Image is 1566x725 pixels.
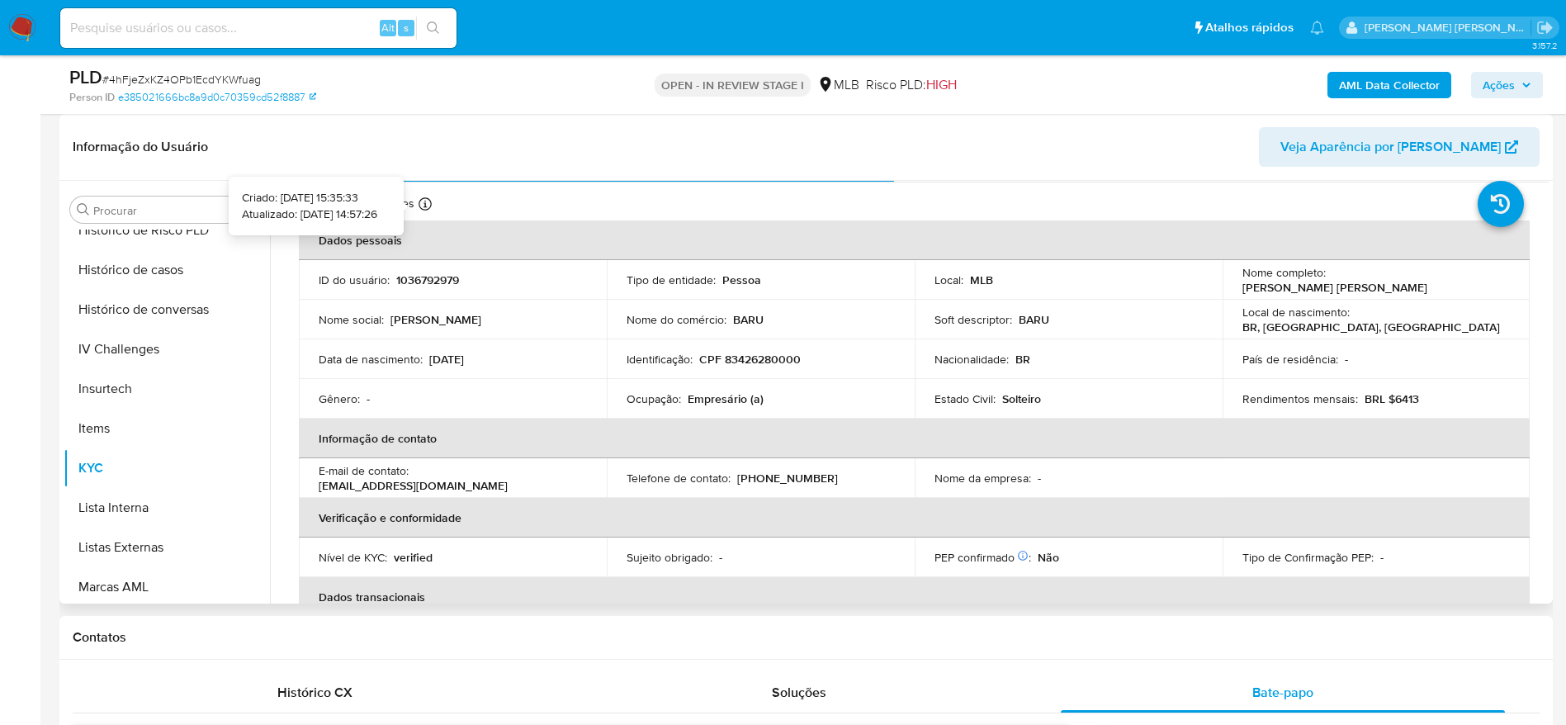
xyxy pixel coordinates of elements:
[319,463,409,478] p: E-mail de contato :
[1242,280,1427,295] p: [PERSON_NAME] [PERSON_NAME]
[64,528,270,567] button: Listas Externas
[1365,391,1419,406] p: BRL $6413
[394,550,433,565] p: verified
[970,272,993,287] p: MLB
[1345,352,1348,367] p: -
[299,577,1530,617] th: Dados transacionais
[934,272,963,287] p: Local :
[367,391,370,406] p: -
[60,17,457,39] input: Pesquise usuários ou casos...
[627,391,681,406] p: Ocupação :
[627,550,712,565] p: Sujeito obrigado :
[64,329,270,369] button: IV Challenges
[1536,19,1554,36] a: Sair
[719,550,722,565] p: -
[1252,683,1313,702] span: Bate-papo
[688,391,764,406] p: Empresário (a)
[1380,550,1384,565] p: -
[934,312,1012,327] p: Soft descriptor :
[429,352,464,367] p: [DATE]
[319,272,390,287] p: ID do usuário :
[926,75,957,94] span: HIGH
[934,471,1031,486] p: Nome da empresa :
[934,391,996,406] p: Estado Civil :
[299,419,1530,458] th: Informação de contato
[1038,471,1041,486] p: -
[934,352,1009,367] p: Nacionalidade :
[64,211,270,250] button: Histórico de Risco PLD
[319,312,384,327] p: Nome social :
[627,312,726,327] p: Nome do comércio :
[77,203,90,216] button: Procurar
[655,73,811,97] p: OPEN - IN REVIEW STAGE I
[722,272,761,287] p: Pessoa
[1015,352,1030,367] p: BR
[64,290,270,329] button: Histórico de conversas
[404,20,409,36] span: s
[64,488,270,528] button: Lista Interna
[733,312,764,327] p: BARU
[1280,127,1501,167] span: Veja Aparência por [PERSON_NAME]
[390,312,481,327] p: [PERSON_NAME]
[627,352,693,367] p: Identificação :
[1242,391,1358,406] p: Rendimentos mensais :
[64,250,270,290] button: Histórico de casos
[1532,39,1558,52] span: 3.157.2
[102,71,261,88] span: # 4hFjeZxKZ4OPb1EcdYKWfuag
[319,478,508,493] p: [EMAIL_ADDRESS][DOMAIN_NAME]
[1038,550,1059,565] p: Não
[1327,72,1451,98] button: AML Data Collector
[299,220,1530,260] th: Dados pessoais
[1471,72,1543,98] button: Ações
[319,391,360,406] p: Gênero :
[1310,21,1324,35] a: Notificações
[1365,20,1531,36] p: lucas.santiago@mercadolivre.com
[699,352,801,367] p: CPF 83426280000
[416,17,450,40] button: search-icon
[277,683,352,702] span: Histórico CX
[319,352,423,367] p: Data de nascimento :
[1002,391,1041,406] p: Solteiro
[866,76,957,94] span: Risco PLD:
[817,76,859,94] div: MLB
[1242,265,1326,280] p: Nome completo :
[737,471,838,486] p: [PHONE_NUMBER]
[627,272,716,287] p: Tipo de entidade :
[396,272,459,287] p: 1036792979
[118,90,316,105] a: e385021666bc8a9d0c70359cd52f8887
[319,550,387,565] p: Nível de KYC :
[73,629,1540,646] h1: Contatos
[1019,312,1049,327] p: BARU
[772,683,826,702] span: Soluções
[1242,320,1500,334] p: BR, [GEOGRAPHIC_DATA], [GEOGRAPHIC_DATA]
[64,409,270,448] button: Items
[1205,19,1294,36] span: Atalhos rápidos
[242,190,377,206] p: Criado: [DATE] 15:35:33
[64,448,270,488] button: KYC
[1259,127,1540,167] button: Veja Aparência por [PERSON_NAME]
[69,64,102,90] b: PLD
[1242,550,1374,565] p: Tipo de Confirmação PEP :
[1242,352,1338,367] p: País de residência :
[64,567,270,607] button: Marcas AML
[934,550,1031,565] p: PEP confirmado :
[69,90,115,105] b: Person ID
[1242,305,1350,320] p: Local de nascimento :
[64,369,270,409] button: Insurtech
[627,471,731,486] p: Telefone de contato :
[299,498,1530,538] th: Verificação e conformidade
[1339,72,1440,98] b: AML Data Collector
[381,20,395,36] span: Alt
[242,206,377,223] p: Atualizado: [DATE] 14:57:26
[1483,72,1515,98] span: Ações
[93,203,257,218] input: Procurar
[73,139,208,155] h1: Informação do Usuário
